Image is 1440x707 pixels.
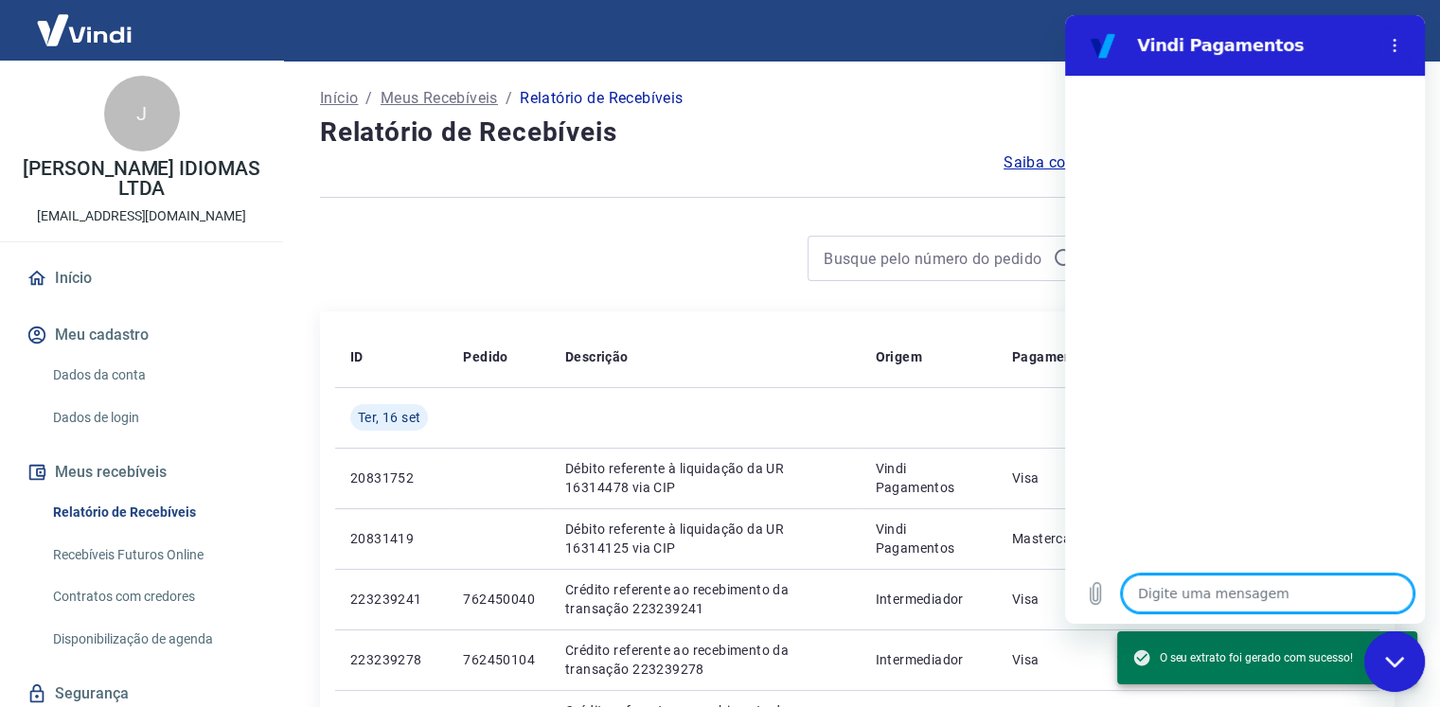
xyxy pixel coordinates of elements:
[565,580,845,618] p: Crédito referente ao recebimento da transação 223239241
[876,520,982,557] p: Vindi Pagamentos
[1065,15,1425,624] iframe: Janela de mensagens
[463,347,507,366] p: Pedido
[1132,648,1353,667] span: O seu extrato foi gerado com sucesso!
[876,347,922,366] p: Origem
[104,76,180,151] div: J
[506,87,512,110] p: /
[350,347,364,366] p: ID
[1012,529,1086,548] p: Mastercard
[824,244,1045,273] input: Busque pelo número do pedido
[45,356,260,395] a: Dados da conta
[520,87,683,110] p: Relatório de Recebíveis
[463,590,535,609] p: 762450040
[45,493,260,532] a: Relatório de Recebíveis
[876,650,982,669] p: Intermediador
[350,468,433,487] p: 20831752
[45,620,260,659] a: Disponibilização de agenda
[381,87,498,110] a: Meus Recebíveis
[1012,468,1086,487] p: Visa
[565,641,845,679] p: Crédito referente ao recebimento da transação 223239278
[1012,347,1086,366] p: Pagamento
[876,590,982,609] p: Intermediador
[876,459,982,497] p: Vindi Pagamentos
[23,451,260,493] button: Meus recebíveis
[23,257,260,299] a: Início
[1349,13,1417,48] button: Sair
[320,87,358,110] a: Início
[565,520,845,557] p: Débito referente à liquidação da UR 16314125 via CIP
[350,529,433,548] p: 20831419
[45,577,260,616] a: Contratos com credores
[1012,650,1086,669] p: Visa
[23,314,260,356] button: Meu cadastro
[565,459,845,497] p: Débito referente à liquidação da UR 16314478 via CIP
[350,650,433,669] p: 223239278
[1012,590,1086,609] p: Visa
[15,159,268,199] p: [PERSON_NAME] IDIOMAS LTDA
[358,408,420,427] span: Ter, 16 set
[463,650,535,669] p: 762450104
[320,114,1395,151] h4: Relatório de Recebíveis
[350,590,433,609] p: 223239241
[45,536,260,574] a: Recebíveis Futuros Online
[37,206,246,226] p: [EMAIL_ADDRESS][DOMAIN_NAME]
[1115,650,1171,669] p: 1/1
[23,1,146,59] img: Vindi
[45,398,260,437] a: Dados de login
[1364,631,1425,692] iframe: Botão para abrir a janela de mensagens, conversa em andamento
[365,87,372,110] p: /
[1004,151,1395,174] a: Saiba como funciona a programação dos recebimentos
[565,347,629,366] p: Descrição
